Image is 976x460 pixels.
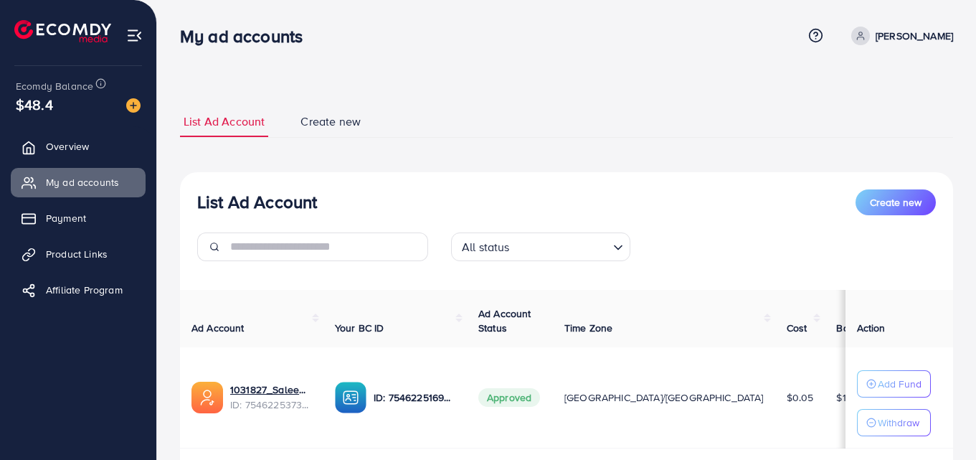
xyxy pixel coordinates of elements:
img: logo [14,20,111,42]
span: Create new [300,113,361,130]
h3: List Ad Account [197,192,317,212]
a: [PERSON_NAME] [845,27,953,45]
span: Overview [46,139,89,154]
h3: My ad accounts [180,26,314,47]
a: My ad accounts [11,168,146,197]
div: Search for option [451,233,630,261]
span: Ad Account [191,321,245,335]
a: 1031827_Saleem Gopang_1756992563058 [230,382,312,397]
p: Withdraw [878,414,919,431]
a: Overview [11,132,146,161]
button: Create new [856,189,936,215]
span: Affiliate Program [46,283,123,297]
span: Create new [870,195,921,210]
img: ic-ads-acc.e4c84228.svg [191,382,223,413]
p: Add Fund [878,375,921,393]
span: Ecomdy Balance [16,79,93,93]
p: ID: 7546225169477632001 [374,389,455,406]
span: Your BC ID [335,321,384,335]
span: ID: 7546225373034823696 [230,398,312,412]
span: Product Links [46,247,108,261]
a: Payment [11,204,146,233]
span: Action [857,321,886,335]
span: Ad Account Status [478,306,531,335]
span: $48.4 [16,94,53,115]
button: Withdraw [857,409,931,436]
span: Payment [46,211,86,225]
input: Search for option [514,234,607,258]
a: Affiliate Program [11,276,146,304]
span: [GEOGRAPHIC_DATA]/[GEOGRAPHIC_DATA] [564,390,764,405]
p: [PERSON_NAME] [876,27,953,44]
span: $0.05 [787,390,814,405]
span: Cost [787,321,807,335]
div: <span class='underline'>1031827_Saleem Gopang_1756992563058</span></br>7546225373034823696 [230,382,312,412]
img: ic-ba-acc.ded83a64.svg [335,382,366,413]
span: All status [459,237,513,258]
a: Product Links [11,240,146,268]
img: image [126,98,141,113]
span: My ad accounts [46,175,119,189]
span: Approved [478,388,540,407]
span: Time Zone [564,321,612,335]
button: Add Fund [857,370,931,398]
span: List Ad Account [184,113,265,130]
img: menu [126,27,143,44]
